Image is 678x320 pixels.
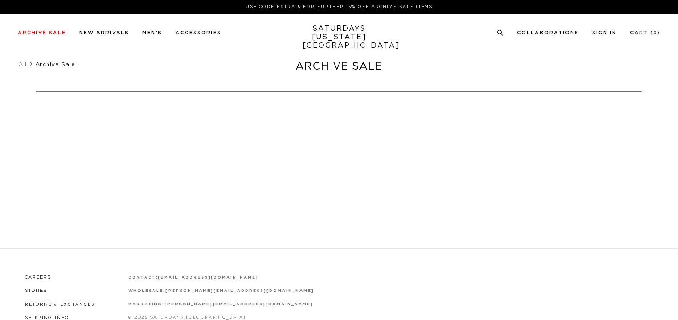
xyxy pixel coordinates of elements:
small: 0 [654,31,657,35]
a: Shipping Info [25,316,69,320]
span: Archive Sale [36,62,75,67]
a: Stores [25,289,47,293]
a: Careers [25,275,51,279]
strong: marketing: [128,302,165,306]
a: Archive Sale [18,30,66,35]
p: Use Code EXTRA15 for Further 15% Off Archive Sale Items [21,4,657,10]
a: Returns & Exchanges [25,303,95,307]
a: Men's [142,30,162,35]
a: Cart (0) [630,30,660,35]
a: Sign In [592,30,617,35]
a: [PERSON_NAME][EMAIL_ADDRESS][DOMAIN_NAME] [165,302,313,306]
strong: wholesale: [128,289,166,293]
a: Collaborations [517,30,579,35]
a: SATURDAYS[US_STATE][GEOGRAPHIC_DATA] [303,25,376,50]
a: New Arrivals [79,30,129,35]
a: Accessories [175,30,221,35]
a: All [19,62,27,67]
a: [EMAIL_ADDRESS][DOMAIN_NAME] [158,275,258,279]
strong: contact: [128,275,158,279]
a: [PERSON_NAME][EMAIL_ADDRESS][DOMAIN_NAME] [165,289,314,293]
